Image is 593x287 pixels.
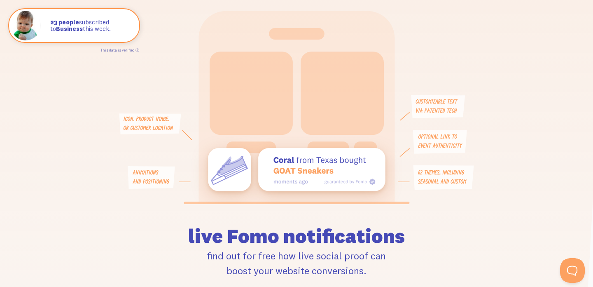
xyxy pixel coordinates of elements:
[137,248,456,278] p: find out for free how live social proof can boost your website conversions.
[100,48,139,52] a: This data is verified ⓘ
[56,25,83,33] strong: Business
[50,18,79,26] strong: 23 people
[11,11,40,40] img: Fomo
[50,19,131,33] p: subscribed to this week.
[137,206,456,246] h2: live Fomo notifications
[560,258,585,283] iframe: Help Scout Beacon - Open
